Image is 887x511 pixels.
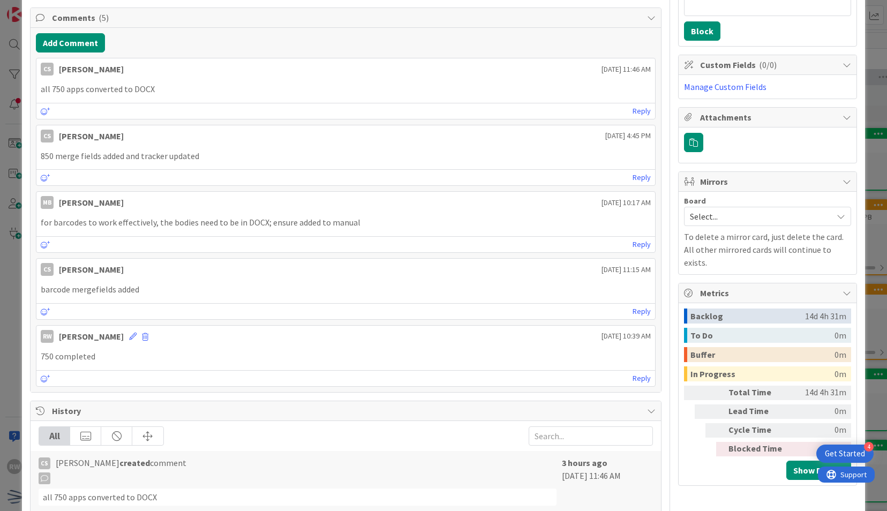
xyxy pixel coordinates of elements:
[59,63,124,76] div: [PERSON_NAME]
[59,330,124,343] div: [PERSON_NAME]
[700,111,837,124] span: Attachments
[562,456,653,506] div: [DATE] 11:46 AM
[684,21,720,41] button: Block
[39,427,70,445] div: All
[605,130,651,141] span: [DATE] 4:45 PM
[690,366,835,381] div: In Progress
[633,238,651,251] a: Reply
[728,442,787,456] div: Blocked Time
[792,386,846,400] div: 14d 4h 31m
[835,347,846,362] div: 0m
[41,216,650,229] p: for barcodes to work effectively, the bodies need to be in DOCX; ensure added to manual
[602,197,651,208] span: [DATE] 10:17 AM
[835,366,846,381] div: 0m
[41,283,650,296] p: barcode mergefields added
[602,64,651,75] span: [DATE] 11:46 AM
[562,457,607,468] b: 3 hours ago
[792,404,846,419] div: 0m
[700,175,837,188] span: Mirrors
[728,423,787,438] div: Cycle Time
[41,196,54,209] div: MB
[864,442,874,452] div: 4
[39,489,556,506] div: all 750 apps converted to DOCX
[825,448,865,459] div: Get Started
[602,264,651,275] span: [DATE] 11:15 AM
[41,83,650,95] p: all 750 apps converted to DOCX
[690,347,835,362] div: Buffer
[52,404,641,417] span: History
[41,263,54,276] div: CS
[700,58,837,71] span: Custom Fields
[41,130,54,142] div: CS
[728,404,787,419] div: Lead Time
[633,171,651,184] a: Reply
[728,386,787,400] div: Total Time
[59,263,124,276] div: [PERSON_NAME]
[816,445,874,463] div: Open Get Started checklist, remaining modules: 4
[36,33,105,52] button: Add Comment
[759,59,777,70] span: ( 0/0 )
[39,457,50,469] div: CS
[41,150,650,162] p: 850 merge fields added and tracker updated
[786,461,851,480] button: Show Details
[633,104,651,118] a: Reply
[529,426,653,446] input: Search...
[700,287,837,299] span: Metrics
[690,309,805,324] div: Backlog
[690,209,827,224] span: Select...
[41,330,54,343] div: RW
[684,230,851,269] p: To delete a mirror card, just delete the card. All other mirrored cards will continue to exists.
[59,196,124,209] div: [PERSON_NAME]
[602,330,651,342] span: [DATE] 10:39 AM
[633,305,651,318] a: Reply
[56,456,186,484] span: [PERSON_NAME] comment
[684,81,766,92] a: Manage Custom Fields
[59,130,124,142] div: [PERSON_NAME]
[41,63,54,76] div: CS
[835,328,846,343] div: 0m
[41,350,650,363] p: 750 completed
[633,372,651,385] a: Reply
[52,11,641,24] span: Comments
[22,2,49,14] span: Support
[792,423,846,438] div: 0m
[684,197,706,205] span: Board
[792,442,846,456] div: 0m
[690,328,835,343] div: To Do
[805,309,846,324] div: 14d 4h 31m
[119,457,150,468] b: created
[99,12,109,23] span: ( 5 )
